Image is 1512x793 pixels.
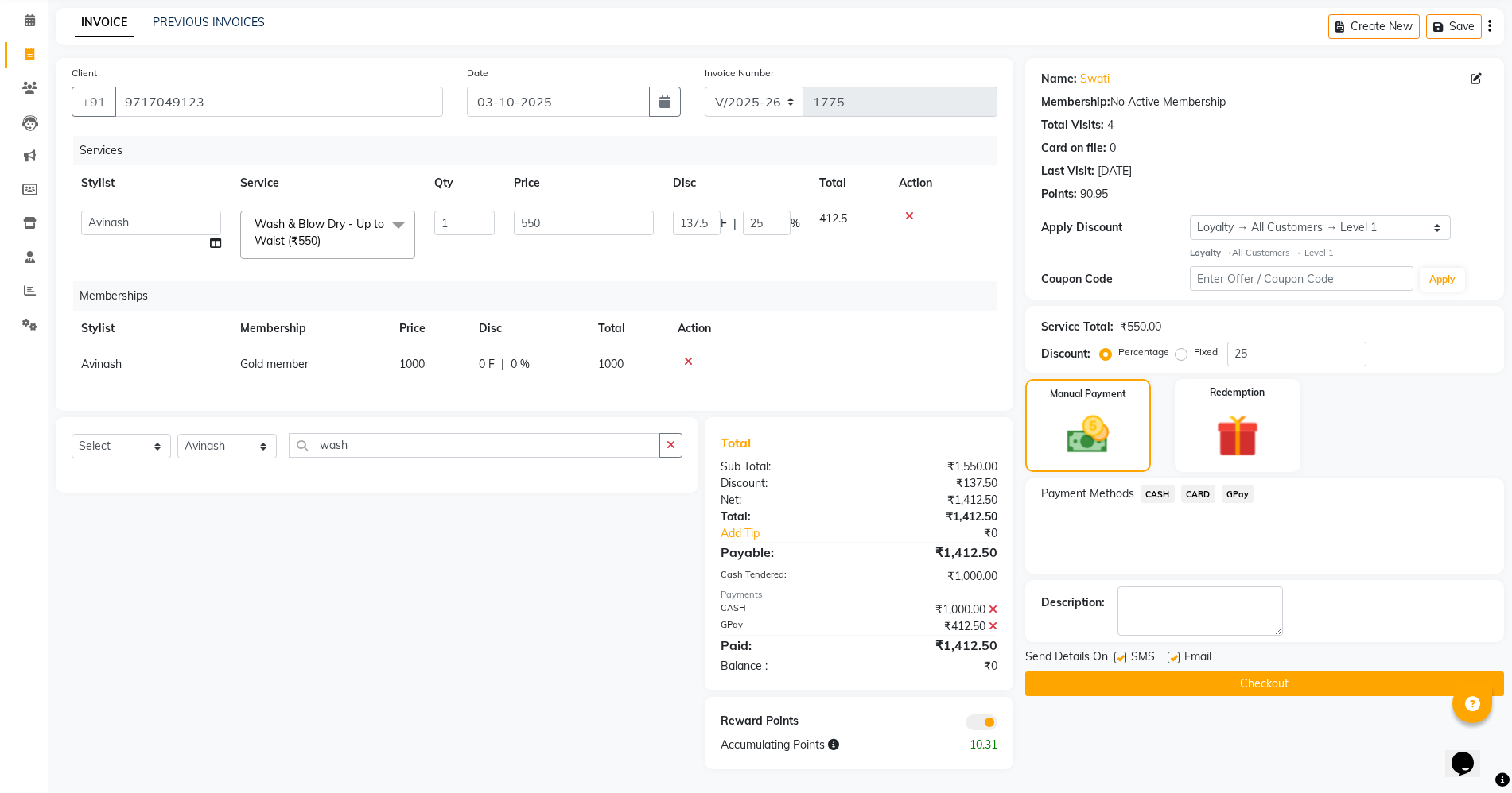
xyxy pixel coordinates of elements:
div: All Customers → Level 1 [1190,246,1488,260]
div: Reward Points [709,713,859,730]
span: Avinash [81,357,122,371]
div: Balance : [709,658,859,675]
th: Qty [425,165,504,201]
a: Add Tip [709,525,884,542]
div: Paid: [709,636,859,655]
div: Coupon Code [1041,271,1190,288]
button: Create New [1328,14,1420,39]
button: +91 [72,87,116,117]
div: Membership: [1041,94,1110,110]
th: Total [810,165,889,201]
th: Total [589,311,668,346]
div: ₹1,412.50 [859,543,1009,562]
div: 0 [1110,140,1116,157]
iframe: chat widget [1445,729,1496,777]
div: ₹550.00 [1120,319,1161,335]
div: Name: [1041,71,1077,87]
div: Cash Tendered: [709,568,859,585]
div: Last Visit: [1041,163,1094,180]
span: 0 % [511,356,530,373]
a: INVOICE [75,9,134,37]
th: Action [668,311,997,346]
span: CASH [1141,485,1175,503]
div: Description: [1041,594,1105,611]
label: Invoice Number [705,66,774,80]
div: Sub Total: [709,458,859,475]
div: Discount: [709,475,859,492]
span: Send Details On [1025,648,1108,668]
input: Enter Offer / Coupon Code [1190,266,1413,291]
span: Total [721,435,757,451]
div: Services [73,136,1009,165]
span: CARD [1181,485,1215,503]
span: SMS [1131,648,1155,668]
th: Stylist [72,165,231,201]
div: Total: [709,509,859,525]
div: Total Visits: [1041,117,1104,133]
th: Disc [663,165,810,201]
span: GPay [1222,485,1254,503]
span: | [733,215,737,232]
button: Save [1426,14,1482,39]
div: Apply Discount [1041,219,1190,236]
a: Swati [1080,71,1110,87]
div: Net: [709,492,859,509]
label: Redemption [1210,385,1265,400]
label: Manual Payment [1050,387,1126,401]
span: 412.5 [819,211,847,226]
strong: Loyalty → [1190,247,1232,258]
div: ₹0 [884,525,1009,542]
span: F [721,215,727,232]
th: Service [231,165,425,201]
th: Price [390,311,469,346]
input: Search [289,433,660,458]
div: ₹0 [859,658,1009,675]
span: Payment Methods [1041,485,1134,502]
img: _gift.svg [1203,409,1273,463]
button: Apply [1420,268,1465,292]
div: ₹1,412.50 [859,636,1009,655]
div: [DATE] [1098,163,1132,180]
th: Stylist [72,311,231,346]
span: Wash & Blow Dry - Up to Waist (₹550) [255,217,384,248]
label: Percentage [1118,345,1169,359]
div: Service Total: [1041,319,1114,335]
div: ₹1,000.00 [859,568,1009,585]
div: ₹1,550.00 [859,458,1009,475]
button: Checkout [1025,671,1504,696]
div: Points: [1041,186,1077,203]
span: 1000 [399,357,425,371]
div: CASH [709,602,859,618]
div: Memberships [73,281,1009,311]
div: 90.95 [1080,186,1108,203]
div: ₹1,412.50 [859,492,1009,509]
div: Payments [721,588,997,602]
div: ₹1,000.00 [859,602,1009,618]
div: Card on file: [1041,140,1106,157]
div: Payable: [709,543,859,562]
div: 10.31 [934,737,1009,753]
div: Discount: [1041,346,1090,362]
a: x [321,234,328,248]
span: Gold member [240,357,309,371]
th: Action [889,165,997,201]
a: PREVIOUS INVOICES [153,15,265,29]
label: Date [467,66,488,80]
th: Membership [231,311,390,346]
div: Accumulating Points [709,737,935,753]
div: GPay [709,618,859,635]
div: 4 [1107,117,1114,133]
span: 0 F [479,356,495,373]
label: Client [72,66,97,80]
input: Search by Name/Mobile/Email/Code [115,87,443,117]
div: ₹412.50 [859,618,1009,635]
div: ₹1,412.50 [859,509,1009,525]
img: _cash.svg [1054,411,1121,459]
th: Price [504,165,663,201]
label: Fixed [1194,345,1218,359]
div: ₹137.50 [859,475,1009,492]
span: Email [1184,648,1211,668]
span: % [791,215,800,232]
div: No Active Membership [1041,94,1488,110]
span: | [501,356,504,373]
